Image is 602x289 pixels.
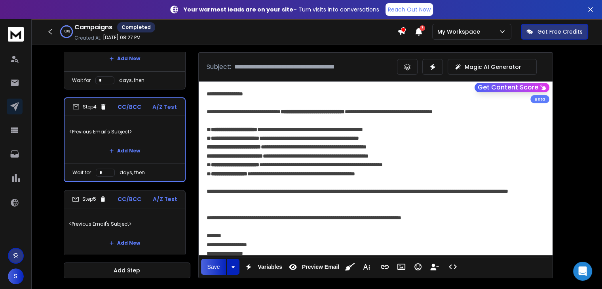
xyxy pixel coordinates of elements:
[448,59,537,75] button: Magic AI Generator
[388,6,431,13] p: Reach Out Now
[63,29,70,34] p: 100 %
[103,51,146,67] button: Add New
[342,259,357,275] button: Clean HTML
[103,143,146,159] button: Add New
[241,259,284,275] button: Variables
[64,262,190,278] button: Add Step
[74,23,112,32] h1: Campaigns
[573,262,592,281] div: Open Intercom Messenger
[427,259,442,275] button: Insert Unsubscribe Link
[8,268,24,284] button: S
[201,259,226,275] button: Save
[537,28,583,36] p: Get Free Credits
[8,27,24,42] img: logo
[69,213,180,235] p: <Previous Email's Subject>
[437,28,483,36] p: My Workspace
[118,103,141,111] p: CC/BCC
[184,6,379,13] p: – Turn visits into conversations
[410,259,425,275] button: Emoticons
[475,83,549,92] button: Get Content Score
[64,190,186,256] li: Step5CC/BCCA/Z Test<Previous Email's Subject>Add New
[72,103,107,110] div: Step 4
[118,195,141,203] p: CC/BCC
[74,35,101,41] p: Created At:
[120,169,145,176] p: days, then
[117,22,155,32] div: Completed
[359,259,374,275] button: More Text
[103,34,141,41] p: [DATE] 08:27 PM
[521,24,588,40] button: Get Free Credits
[72,169,91,176] p: Wait for
[184,6,293,13] strong: Your warmest leads are on your site
[152,103,177,111] p: A/Z Test
[64,97,186,182] li: Step4CC/BCCA/Z Test<Previous Email's Subject>Add NewWait fordays, then
[394,259,409,275] button: Insert Image (Ctrl+P)
[530,95,549,103] div: Beta
[69,121,180,143] p: <Previous Email's Subject>
[300,264,341,270] span: Preview Email
[420,25,425,31] span: 7
[377,259,392,275] button: Insert Link (Ctrl+K)
[207,62,231,72] p: Subject:
[72,77,91,84] p: Wait for
[386,3,433,16] a: Reach Out Now
[285,259,341,275] button: Preview Email
[465,63,521,71] p: Magic AI Generator
[153,195,177,203] p: A/Z Test
[256,264,284,270] span: Variables
[72,196,106,203] div: Step 5
[445,259,460,275] button: Code View
[119,77,144,84] p: days, then
[103,235,146,251] button: Add New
